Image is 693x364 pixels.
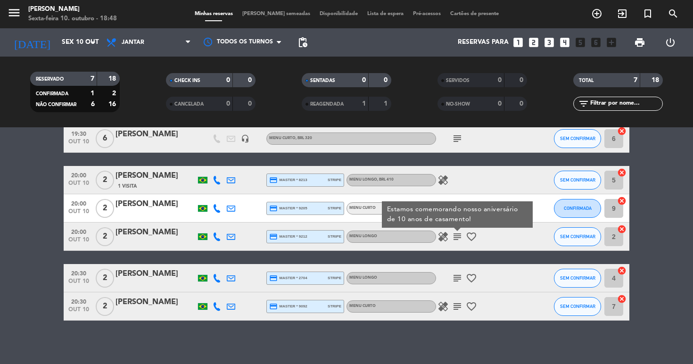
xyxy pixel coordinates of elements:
i: credit_card [269,232,278,241]
strong: 7 [91,75,94,82]
span: master * 9092 [269,302,307,311]
i: credit_card [269,302,278,311]
span: 1 Visita [118,182,137,190]
span: out 10 [67,306,91,317]
i: power_settings_new [665,37,676,48]
span: , BRL 410 [377,178,394,182]
span: 19:30 [67,128,91,139]
span: SEM CONFIRMAR [560,177,595,182]
i: cancel [617,266,627,275]
strong: 7 [634,77,637,83]
strong: 0 [384,77,389,83]
span: NÃO CONFIRMAR [36,102,76,107]
span: RESERVADO [36,77,64,82]
div: Estamos comemorando nosso aniversário de 10 anos de casamento! [387,205,528,224]
i: add_circle_outline [591,8,602,19]
i: healing [437,174,449,186]
i: looks_3 [543,36,555,49]
strong: 0 [520,100,525,107]
strong: 18 [652,77,661,83]
strong: 18 [108,75,118,82]
i: favorite_border [466,231,477,242]
i: search [668,8,679,19]
span: Minhas reservas [190,11,238,17]
span: 2 [96,199,114,218]
span: Menu Longo [349,276,377,280]
span: NO-SHOW [446,102,470,107]
i: subject [452,133,463,144]
div: [PERSON_NAME] [115,226,196,239]
span: pending_actions [297,37,308,48]
span: 2 [96,171,114,190]
strong: 0 [520,77,525,83]
span: out 10 [67,180,91,191]
strong: 2 [112,90,118,97]
span: master * 9212 [269,232,307,241]
i: favorite_border [466,301,477,312]
span: SERVIDOS [446,78,470,83]
span: master * 9205 [269,204,307,213]
span: TOTAL [579,78,594,83]
i: favorite_border [466,273,477,284]
span: stripe [328,177,341,183]
span: out 10 [67,237,91,248]
i: cancel [617,294,627,304]
i: menu [7,6,21,20]
i: looks_6 [590,36,602,49]
span: out 10 [67,278,91,289]
i: subject [452,301,463,312]
div: [PERSON_NAME] [115,198,196,210]
i: looks_5 [574,36,586,49]
i: cancel [617,196,627,206]
span: 20:00 [67,169,91,180]
span: Menu Longo [349,178,394,182]
span: stripe [328,303,341,309]
strong: 0 [248,100,254,107]
span: , BRL 320 [296,136,312,140]
strong: 0 [498,77,502,83]
span: out 10 [67,139,91,149]
i: exit_to_app [617,8,628,19]
span: Jantar [122,39,144,46]
i: credit_card [269,204,278,213]
i: looks_one [512,36,524,49]
strong: 0 [498,100,502,107]
strong: 0 [362,77,366,83]
span: SENTADAS [310,78,335,83]
span: 2 [96,227,114,246]
i: cancel [617,168,627,177]
strong: 1 [91,90,94,97]
span: 20:30 [67,267,91,278]
i: looks_two [528,36,540,49]
i: turned_in_not [642,8,653,19]
div: [PERSON_NAME] [28,5,117,14]
i: subject [452,273,463,284]
span: SEM CONFIRMAR [560,234,595,239]
span: SEM CONFIRMAR [560,136,595,141]
strong: 0 [248,77,254,83]
span: 2 [96,269,114,288]
div: [PERSON_NAME] [115,170,196,182]
i: filter_list [578,98,589,109]
span: master * 2704 [269,274,307,282]
span: stripe [328,275,341,281]
span: 6 [96,129,114,148]
span: Reservas para [458,39,509,46]
span: print [634,37,645,48]
span: REAGENDADA [310,102,344,107]
span: master * 8213 [269,176,307,184]
span: CONFIRMADA [564,206,592,211]
span: Menu Curto [269,136,312,140]
div: LOG OUT [655,28,686,57]
span: stripe [328,205,341,211]
strong: 0 [226,77,230,83]
span: Menu Curto [349,206,376,210]
span: Menu Longo [349,234,377,238]
div: Sexta-feira 10. outubro - 18:48 [28,14,117,24]
span: SEM CONFIRMAR [560,304,595,309]
i: credit_card [269,274,278,282]
span: stripe [328,233,341,240]
i: cancel [617,224,627,234]
span: CHECK INS [174,78,200,83]
i: healing [437,301,449,312]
